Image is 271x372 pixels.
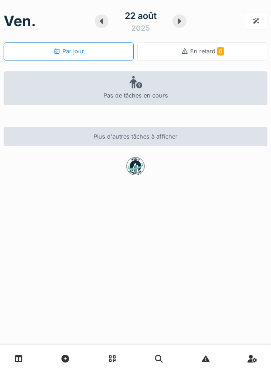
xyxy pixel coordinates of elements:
span: 6 [217,47,224,56]
h1: ven. [4,13,36,30]
div: 22 août [125,9,157,23]
div: Pas de tâches en cours [4,71,267,105]
div: 2025 [131,23,150,33]
div: Par jour [53,47,84,56]
img: badge-BVDL4wpA.svg [126,157,145,175]
span: En retard [190,48,224,55]
div: Plus d'autres tâches à afficher [4,127,267,146]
